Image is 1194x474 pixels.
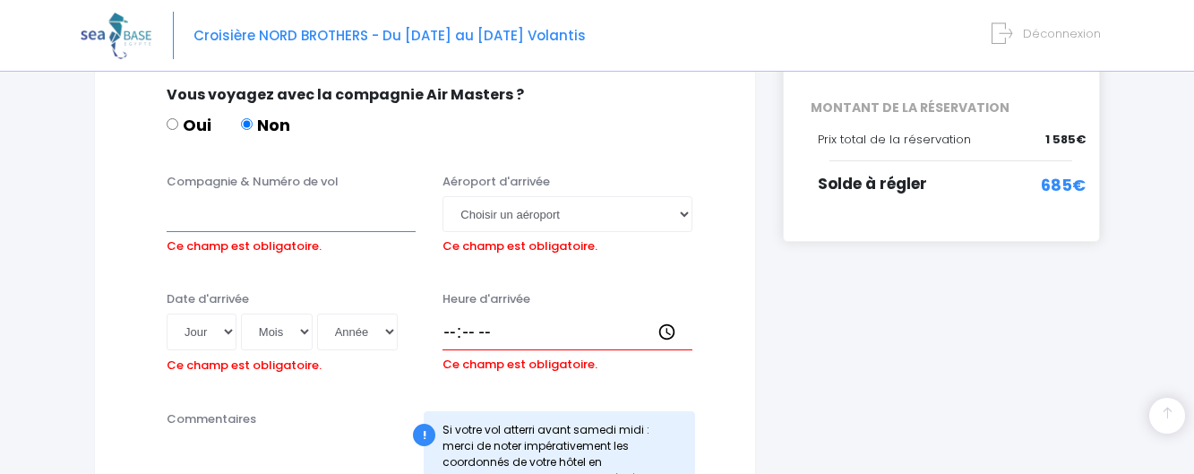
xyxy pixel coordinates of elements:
[167,410,256,428] label: Commentaires
[442,232,597,255] label: Ce champ est obligatoire.
[442,173,550,191] label: Aéroport d'arrivée
[1041,173,1086,197] span: 685€
[167,84,524,105] span: Vous voyagez avec la compagnie Air Masters ?
[1023,25,1101,42] span: Déconnexion
[167,351,322,375] label: Ce champ est obligatoire.
[818,173,927,194] span: Solde à régler
[167,113,211,137] label: Oui
[167,232,322,255] label: Ce champ est obligatoire.
[797,99,1086,117] span: MONTANT DE LA RÉSERVATION
[1045,131,1086,149] span: 1 585€
[167,173,339,191] label: Compagnie & Numéro de vol
[413,424,435,446] div: !
[442,350,597,374] label: Ce champ est obligatoire.
[818,131,971,148] span: Prix total de la réservation
[167,290,249,308] label: Date d'arrivée
[167,118,178,130] input: Oui
[241,113,290,137] label: Non
[241,118,253,130] input: Non
[442,290,530,308] label: Heure d'arrivée
[193,26,586,45] span: Croisière NORD BROTHERS - Du [DATE] au [DATE] Volantis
